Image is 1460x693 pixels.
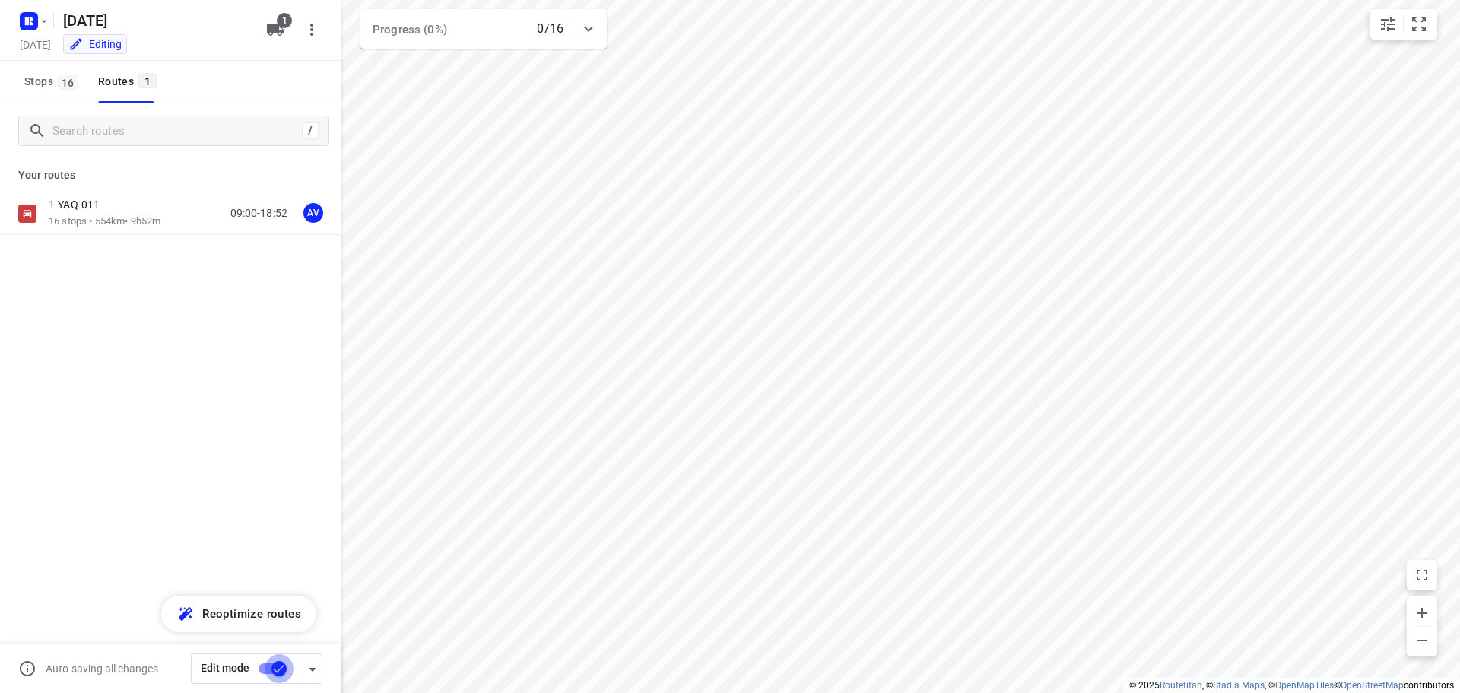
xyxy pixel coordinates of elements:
[68,37,122,52] div: You are currently in edit mode.
[161,596,316,632] button: Reoptimize routes
[373,23,447,37] span: Progress (0%)
[537,20,563,38] p: 0/16
[297,14,327,45] button: More
[98,72,161,91] div: Routes
[18,167,322,183] p: Your routes
[201,662,249,674] span: Edit mode
[302,122,319,139] div: /
[202,604,301,624] span: Reoptimize routes
[46,663,158,675] p: Auto-saving all changes
[1275,680,1334,691] a: OpenMapTiles
[49,198,109,211] p: 1-YAQ-011
[24,72,83,91] span: Stops
[138,73,157,88] span: 1
[57,8,254,33] h5: Rename
[230,205,287,221] p: 09:00-18:52
[1370,9,1437,40] div: small contained button group
[1373,9,1403,40] button: Map settings
[1129,680,1454,691] li: © 2025 , © , © © contributors
[303,203,323,223] div: AV
[49,215,160,229] p: 16 stops • 554km • 9h52m
[14,36,57,53] h5: Project date
[260,14,290,45] button: 1
[1160,680,1202,691] a: Routetitan
[1213,680,1265,691] a: Stadia Maps
[277,13,292,28] span: 1
[1404,9,1434,40] button: Fit zoom
[298,198,328,228] button: AV
[303,659,322,678] div: Driver app settings
[360,9,607,49] div: Progress (0%)0/16
[52,119,302,143] input: Search routes
[58,75,78,90] span: 16
[1341,680,1404,691] a: OpenStreetMap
